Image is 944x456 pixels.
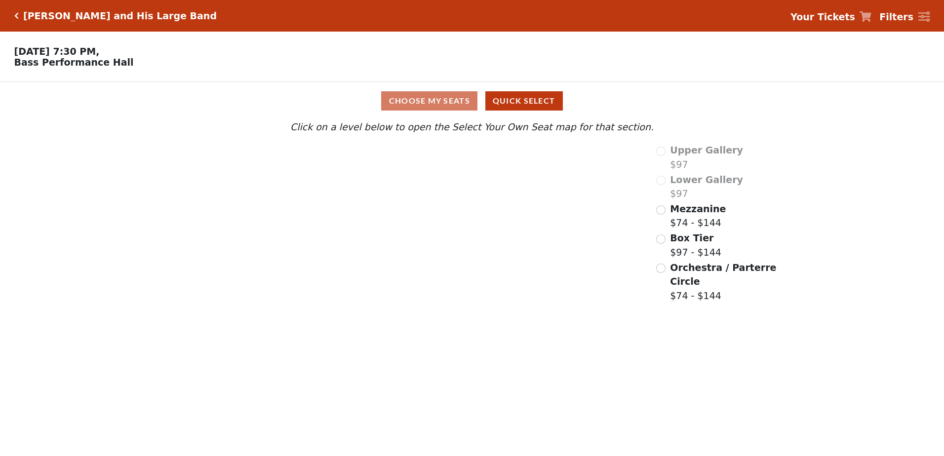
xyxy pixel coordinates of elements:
[485,91,563,111] button: Quick Select
[670,232,713,243] span: Box Tier
[23,10,217,22] h5: [PERSON_NAME] and His Large Band
[879,11,913,22] strong: Filters
[790,11,855,22] strong: Your Tickets
[670,143,743,171] label: $97
[670,174,743,185] span: Lower Gallery
[670,203,726,214] span: Mezzanine
[339,313,535,431] path: Orchestra / Parterre Circle - Seats Available: 28
[125,120,819,134] p: Click on a level below to open the Select Your Own Seat map for that section.
[670,173,743,201] label: $97
[14,12,19,19] a: Click here to go back to filters
[670,202,726,230] label: $74 - $144
[670,262,776,287] span: Orchestra / Parterre Circle
[670,231,721,259] label: $97 - $144
[247,190,451,255] path: Lower Gallery - Seats Available: 0
[670,261,778,303] label: $74 - $144
[879,10,930,24] a: Filters
[790,10,871,24] a: Your Tickets
[232,152,426,198] path: Upper Gallery - Seats Available: 0
[670,145,743,155] span: Upper Gallery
